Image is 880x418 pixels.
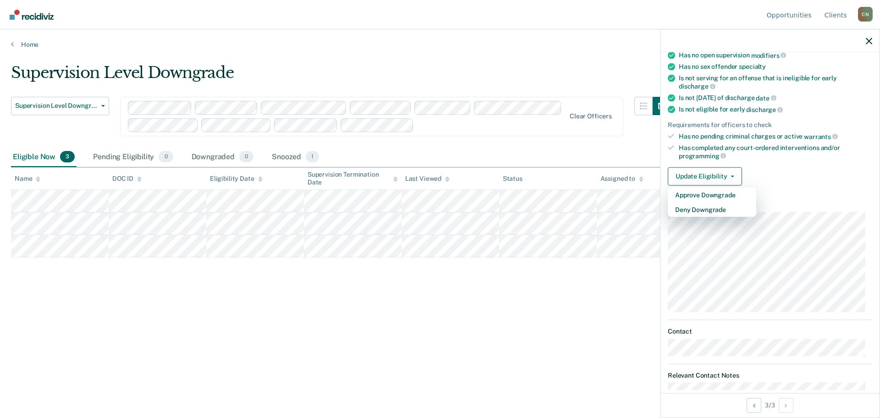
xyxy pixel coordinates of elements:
div: Is not serving for an offense that is ineligible for early [679,74,872,90]
span: modifiers [751,51,786,59]
span: 3 [60,151,75,163]
div: Last Viewed [405,175,450,183]
div: DOC ID [112,175,142,183]
div: Has no open supervision [679,51,872,59]
div: C N [858,7,873,22]
img: Recidiviz [10,10,54,20]
div: Supervision Termination Date [308,171,398,186]
div: Supervision Level Downgrade [11,63,671,89]
div: Dropdown Menu [668,187,756,217]
div: Requirements for officers to check [668,121,872,128]
div: Pending Eligibility [91,147,175,167]
button: Previous Opportunity [747,398,761,412]
dt: Relevant Contact Notes [668,371,872,379]
button: Approve Downgrade [668,187,756,202]
div: Name [15,175,40,183]
dt: Contact [668,328,872,335]
div: Downgraded [190,147,256,167]
button: Deny Downgrade [668,202,756,217]
button: Update Eligibility [668,167,742,185]
div: Eligible Now [11,147,77,167]
div: Has no sex offender [679,63,872,71]
div: Snoozed [270,147,321,167]
div: Is not [DATE] of discharge [679,94,872,102]
span: programming [679,152,726,159]
div: Is not eligible for early [679,106,872,114]
div: Has completed any court-ordered interventions and/or [679,144,872,160]
div: Eligibility Date [210,175,263,183]
span: warrants [804,133,838,140]
dt: Supervision [668,200,872,208]
a: Home [11,40,869,49]
span: 0 [159,151,173,163]
div: Assigned to [600,175,643,183]
span: discharge [746,106,783,113]
span: Supervision Level Downgrade [15,102,98,110]
span: 0 [239,151,253,163]
button: Next Opportunity [779,398,793,412]
span: date [756,94,776,101]
button: Profile dropdown button [858,7,873,22]
span: specialty [739,63,766,70]
span: 1 [306,151,319,163]
div: Has no pending criminal charges or active [679,132,872,140]
div: Status [503,175,522,183]
span: discharge [679,82,715,89]
div: 3 / 3 [660,393,880,417]
div: Clear officers [570,112,612,120]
